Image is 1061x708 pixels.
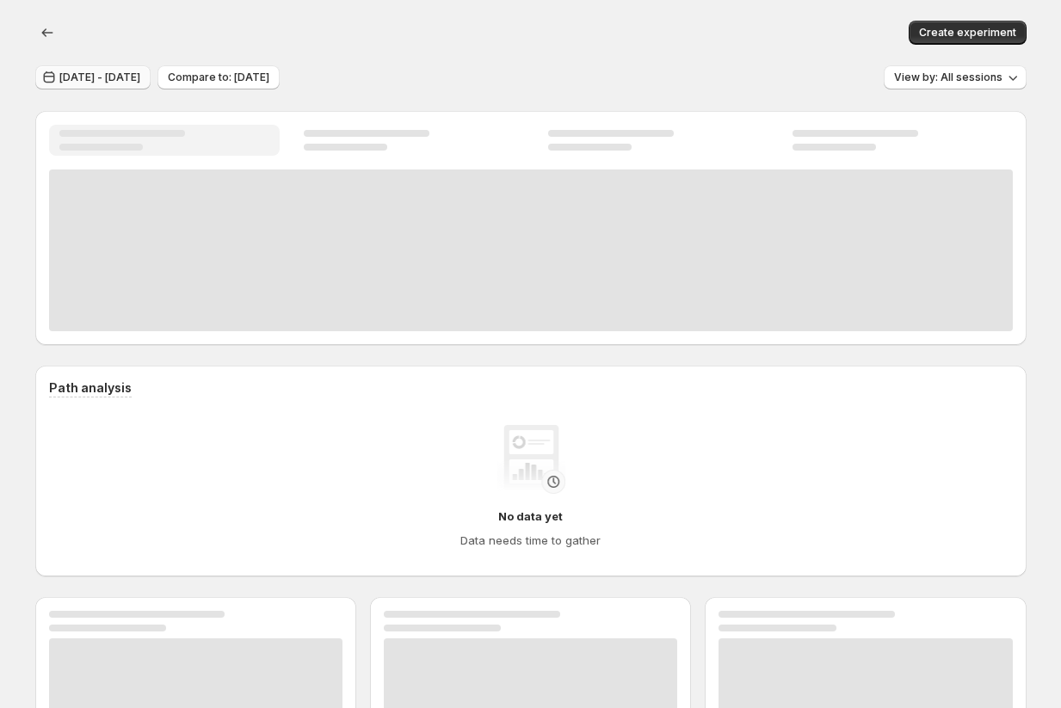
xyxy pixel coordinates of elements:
button: Create experiment [909,21,1027,45]
button: Compare to: [DATE] [157,65,280,89]
h4: No data yet [498,508,563,525]
span: Create experiment [919,26,1016,40]
button: [DATE] - [DATE] [35,65,151,89]
h4: Data needs time to gather [460,532,601,549]
h3: Path analysis [49,379,132,397]
span: Compare to: [DATE] [168,71,269,84]
img: No data yet [497,425,565,494]
span: View by: All sessions [894,71,1002,84]
span: [DATE] - [DATE] [59,71,140,84]
button: View by: All sessions [884,65,1027,89]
